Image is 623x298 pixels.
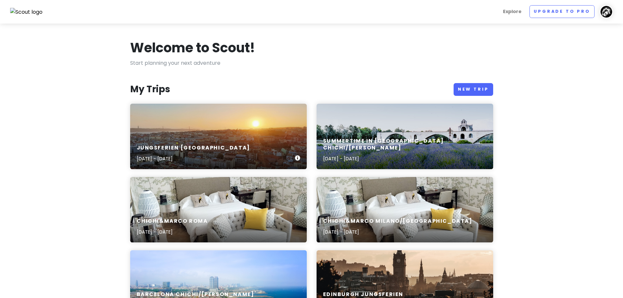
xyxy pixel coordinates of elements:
[130,177,307,242] a: white and brown floral sofaChichi&Marco Roma[DATE] - [DATE]
[500,5,524,18] a: Explore
[10,8,43,16] img: Scout logo
[137,291,254,298] h6: Barcelona Chichi/[PERSON_NAME]
[130,59,493,67] p: Start planning your next adventure
[600,5,613,18] img: User profile
[130,83,170,95] h3: My Trips
[454,83,493,96] a: New Trip
[323,228,473,236] p: [DATE] - [DATE]
[137,155,250,162] p: [DATE] - [DATE]
[130,104,307,169] a: white and brown concrete buildings during sunsetJungsferien [GEOGRAPHIC_DATA][DATE] - [DATE]
[137,218,208,225] h6: Chichi&Marco Roma
[529,5,595,18] a: Upgrade to Pro
[130,39,255,56] h1: Welcome to Scout!
[317,177,493,242] a: white and brown floral sofaChichi&Marco Milano/[GEOGRAPHIC_DATA][DATE] - [DATE]
[323,291,404,298] h6: Edinburgh Jungsferien
[317,104,493,169] a: blue flower field under blue skySummertime in [GEOGRAPHIC_DATA] Chichi/[PERSON_NAME][DATE] - [DATE]
[137,145,250,151] h6: Jungsferien [GEOGRAPHIC_DATA]
[323,155,487,162] p: [DATE] - [DATE]
[323,218,473,225] h6: Chichi&Marco Milano/[GEOGRAPHIC_DATA]
[137,228,208,236] p: [DATE] - [DATE]
[323,138,487,151] h6: Summertime in [GEOGRAPHIC_DATA] Chichi/[PERSON_NAME]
